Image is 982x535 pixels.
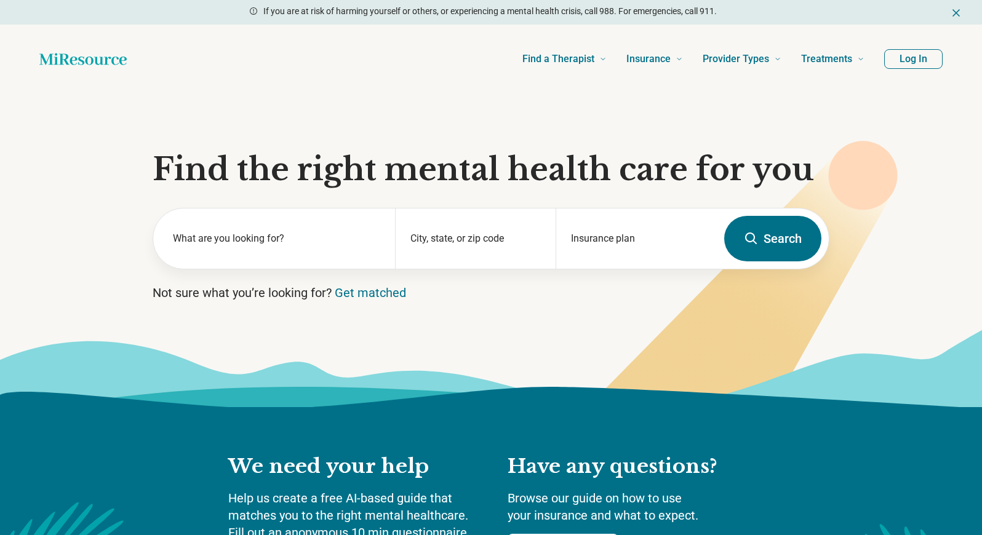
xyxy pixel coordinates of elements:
[801,50,852,68] span: Treatments
[522,50,594,68] span: Find a Therapist
[508,454,754,480] h2: Have any questions?
[884,49,943,69] button: Log In
[522,34,607,84] a: Find a Therapist
[263,5,717,18] p: If you are at risk of harming yourself or others, or experiencing a mental health crisis, call 98...
[703,34,781,84] a: Provider Types
[508,489,754,524] p: Browse our guide on how to use your insurance and what to expect.
[626,50,671,68] span: Insurance
[228,454,483,480] h2: We need your help
[703,50,769,68] span: Provider Types
[153,151,829,188] h1: Find the right mental health care for you
[39,47,127,71] a: Home page
[173,231,380,246] label: What are you looking for?
[335,285,406,300] a: Get matched
[626,34,683,84] a: Insurance
[153,284,829,301] p: Not sure what you’re looking for?
[801,34,864,84] a: Treatments
[950,5,962,20] button: Dismiss
[724,216,821,261] button: Search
